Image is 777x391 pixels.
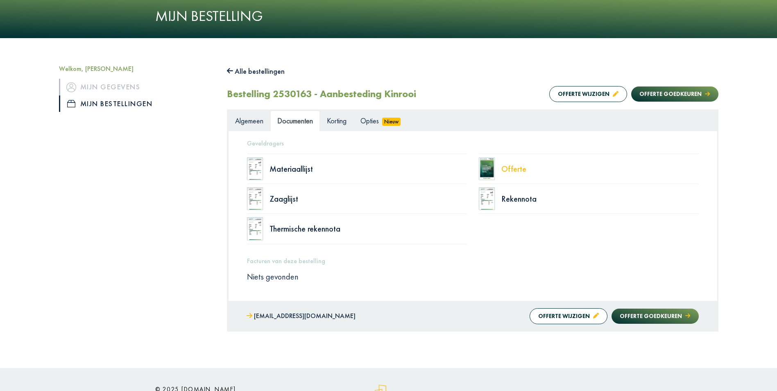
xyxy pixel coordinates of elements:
[227,65,285,78] button: Alle bestellingen
[227,88,416,100] h2: Bestelling 2530163 - Aanbesteding Kinrooi
[270,195,467,203] div: Zaaglijst
[59,65,215,73] h5: Welkom, [PERSON_NAME]
[59,95,215,112] a: iconMijn bestellingen
[501,165,699,173] div: Offerte
[155,7,622,25] h1: Mijn bestelling
[235,116,263,125] span: Algemeen
[479,157,495,180] img: doc
[501,195,699,203] div: Rekennota
[247,257,699,265] h5: Facturen van deze bestelling
[277,116,313,125] span: Documenten
[327,116,347,125] span: Korting
[247,157,263,180] img: doc
[270,225,467,233] div: Thermische rekennota
[270,165,467,173] div: Materiaallijst
[382,118,401,126] span: Nieuw
[479,187,495,210] img: doc
[67,100,75,107] img: icon
[360,116,379,125] span: Opties
[241,271,705,282] div: Niets gevonden
[549,86,627,102] button: Offerte wijzigen
[247,139,699,147] h5: Geveldragers
[631,86,718,102] button: Offerte goedkeuren
[530,308,607,324] button: Offerte wijzigen
[247,310,356,322] a: [EMAIL_ADDRESS][DOMAIN_NAME]
[228,111,717,131] ul: Tabs
[59,79,215,95] a: iconMijn gegevens
[247,187,263,210] img: doc
[66,82,76,92] img: icon
[612,309,698,324] button: Offerte goedkeuren
[247,217,263,240] img: doc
